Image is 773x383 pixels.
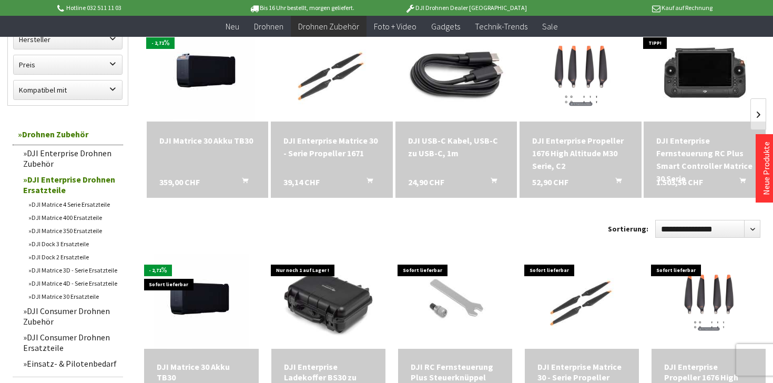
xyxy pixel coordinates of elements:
a: Drohnen Zubehör [291,16,367,37]
span: Gadgets [431,21,460,32]
a: Sale [535,16,565,37]
a: Drohnen [247,16,291,37]
button: In den Warenkorb [354,176,379,189]
a: DJI Matrice 30 Ersatzteile [23,290,123,303]
a: Neue Produkte [761,142,771,195]
a: Drohnen Zubehör [13,124,123,145]
img: DJI Enterprise Fernsteuerung RC Plus Smart Controller Matrice 30 Serie [646,27,764,122]
a: DJI Enterprise Matrice 30 - Serie Propeller 1671 39,14 CHF In den Warenkorb [283,134,380,159]
span: 39,14 CHF [283,176,320,188]
span: Neu [226,21,239,32]
a: DJI Matrice 4 Serie Ersatzteile [23,198,123,211]
button: In den Warenkorb [229,176,255,189]
img: DJI RC Fernsteuerung Plus Steuerknüppel (höhenverstellbar) [398,263,512,339]
a: DJI Matrice 4D - Serie Ersatzteile [23,277,123,290]
span: Drohnen Zubehör [298,21,359,32]
a: DJI Enterprise Fernsteuerung RC Plus Smart Controller Matrice 30 Serie 1.503,56 CHF In den Warenkorb [656,134,753,185]
div: DJI Enterprise Matrice 30 - Serie Propeller 1671 [283,134,380,159]
label: Preis [14,55,122,74]
label: Hersteller [14,30,122,49]
button: In den Warenkorb [478,176,503,189]
a: DJI Consumer Drohnen Ersatzteile [18,329,123,356]
label: Sortierung: [608,220,648,237]
a: Technik-Trends [467,16,535,37]
img: DJI Enterprise Propeller 1676 High Altitude M30 Serie, C2 [652,269,766,334]
a: DJI Matrice 350 Ersatzteile [23,224,123,237]
img: DJI USB-C Kabel, USB-C zu USB-C, 1m [395,40,517,109]
a: DJI Dock 2 Ersatzteile [23,250,123,264]
span: Technik-Trends [475,21,527,32]
button: In den Warenkorb [603,176,628,189]
a: DJI Matrice 30 Akku TB30 359,00 CHF In den Warenkorb [157,361,246,382]
a: DJI USB-C Kabel, USB-C zu USB-C, 1m 24,90 CHF In den Warenkorb [408,134,505,159]
img: DJI Matrice 30 Akku TB30 [154,254,249,349]
a: DJI Matrice 400 Ersatzteile [23,211,123,224]
img: DJI Matrice 30 Akku TB30 [160,27,255,122]
a: DJI Enterprise Propeller 1676 High Altitude M30 Serie, C2 52,90 CHF In den Warenkorb [532,134,629,172]
button: In den Warenkorb [727,176,752,189]
span: Sale [542,21,558,32]
span: Drohnen [254,21,283,32]
a: DJI Matrice 3D - Serie Ersatzteile [23,264,123,277]
img: DJI Enterprise Propeller 1676 High Altitude M30 Serie, C2 [520,40,642,109]
div: DJI Matrice 30 Akku TB30 [159,134,256,147]
div: DJI Matrice 30 Akku TB30 [157,361,246,382]
a: Einsatz- & Pilotenbedarf [18,356,123,371]
div: DJI Enterprise Propeller 1676 High Altitude M30 Serie, C2 [532,134,629,172]
a: Gadgets [424,16,467,37]
a: DJI Enterprise Drohnen Ersatzteile [18,172,123,198]
span: Foto + Video [374,21,416,32]
img: DJI Enterprise Ladekoffer BS30 zu Matrice 30 [271,266,385,338]
a: DJI Enterprise Drohnen Zubehör [18,145,123,172]
p: DJI Drohnen Dealer [GEOGRAPHIC_DATA] [384,2,548,14]
p: Hotline 032 511 11 03 [55,2,219,14]
div: DJI USB-C Kabel, USB-C zu USB-C, 1m [408,134,505,159]
a: DJI Matrice 30 Akku TB30 359,00 CHF In den Warenkorb [159,134,256,147]
div: DJI Enterprise Fernsteuerung RC Plus Smart Controller Matrice 30 Serie [656,134,753,185]
span: 1.503,56 CHF [656,176,703,188]
a: Foto + Video [367,16,424,37]
span: 24,90 CHF [408,176,444,188]
a: DJI Dock 3 Ersatzteile [23,237,123,250]
label: Kompatibel mit [14,80,122,99]
span: 52,90 CHF [532,176,568,188]
a: Neu [218,16,247,37]
p: Bis 16 Uhr bestellt, morgen geliefert. [219,2,383,14]
span: 359,00 CHF [159,176,200,188]
a: DJI Consumer Drohnen Zubehör [18,303,123,329]
img: DJI Enterprise Matrice 30 - Serie Propeller 1671 [525,266,639,337]
p: Kauf auf Rechnung [548,2,712,14]
img: DJI Enterprise Matrice 30 - Serie Propeller 1671 [271,36,393,113]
